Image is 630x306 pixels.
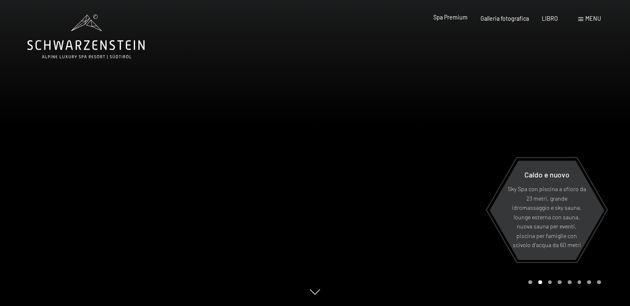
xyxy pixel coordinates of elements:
div: Pagina 4 del carosello [558,280,562,284]
div: Carosello Pagina 7 [587,280,591,284]
div: Pagina 5 della giostra [567,280,572,284]
a: Galleria fotografica [480,15,529,22]
a: LIBRO [542,15,558,22]
div: Pagina 3 della giostra [548,280,552,284]
font: Sky Spa con piscina a sfioro da 23 metri, grande idromassaggio e sky sauna, lounge esterna con sa... [507,185,586,248]
div: Pagina 8 della giostra [597,280,601,284]
div: Carousel Page 2 (Current Slide) [538,280,542,284]
div: Pagina 6 della giostra [577,280,582,284]
div: Carousel Page 1 [528,280,532,284]
font: menu [585,15,601,22]
a: Spa Premium [433,14,468,21]
font: Caldo e nuovo [524,170,569,179]
div: Paginazione carosello [525,280,601,284]
a: Caldo e nuovo Sky Spa con piscina a sfioro da 23 metri, grande idromassaggio e sky sauna, lounge ... [489,160,604,260]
